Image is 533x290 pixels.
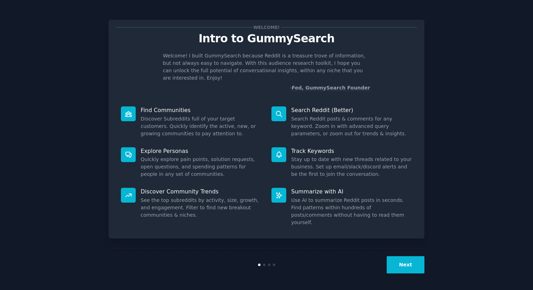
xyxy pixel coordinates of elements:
a: Fed, GummySearch Founder [292,85,370,91]
dd: Search Reddit posts & comments for any keyword. Zoom in with advanced query parameters, or zoom o... [291,115,412,137]
p: Welcome! I built GummySearch because Reddit is a treasure trove of information, but not always ea... [163,52,370,82]
p: Summarize with AI [291,188,412,195]
p: Find Communities [141,106,262,114]
dd: See the top subreddits by activity, size, growth, and engagement. Filter to find new breakout com... [141,197,262,219]
dd: Discover Subreddits full of your target customers. Quickly identify the active, new, or growing c... [141,115,262,137]
p: Explore Personas [141,147,262,155]
dd: Quickly explore pain points, solution requests, open questions, and spending patterns for people ... [141,156,262,178]
div: - [290,84,370,92]
button: Next [387,256,424,273]
p: Search Reddit (Better) [291,106,412,114]
p: Intro to GummySearch [116,32,417,45]
dd: Use AI to summarize Reddit posts in seconds. Find patterns within hundreds of posts/comments with... [291,197,412,226]
span: Welcome! [252,24,281,31]
dd: Stay up to date with new threads related to your business. Set up email/slack/discord alerts and ... [291,156,412,178]
p: Discover Community Trends [141,188,262,195]
p: Track Keywords [291,147,412,155]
